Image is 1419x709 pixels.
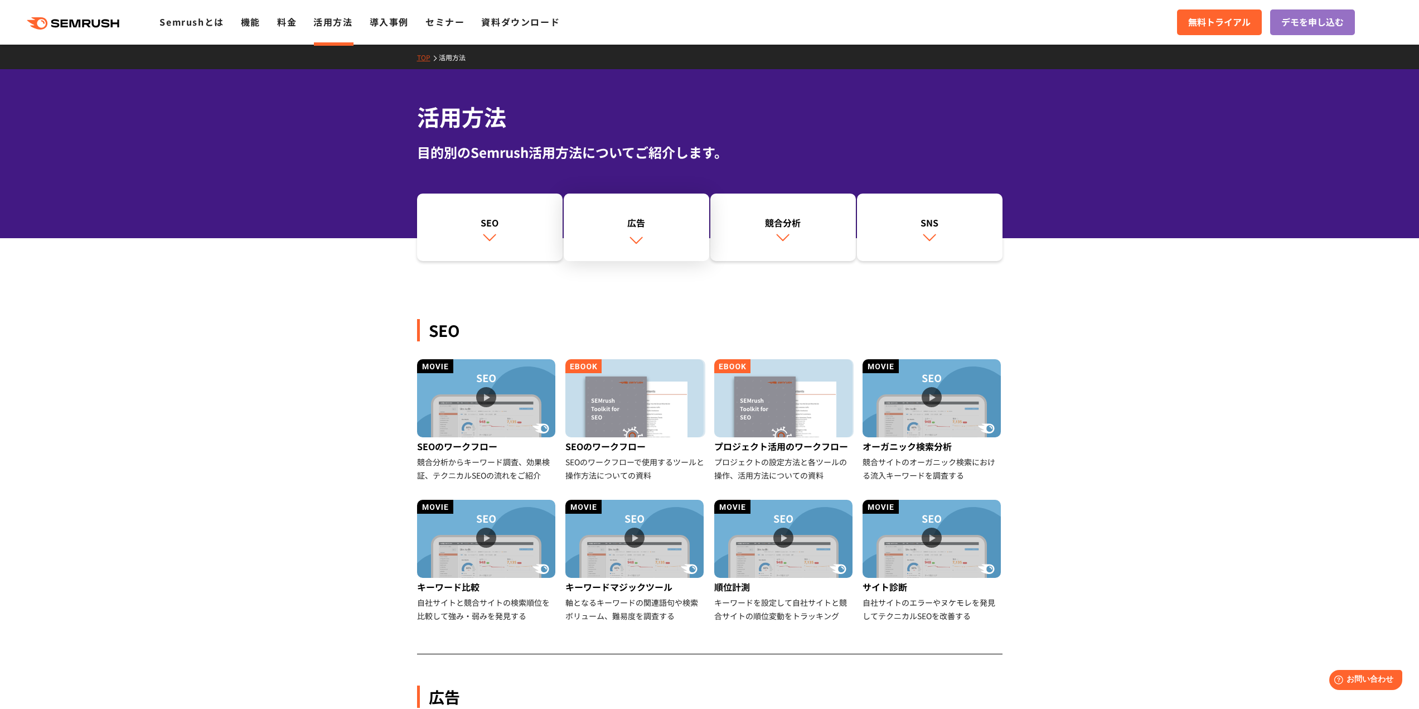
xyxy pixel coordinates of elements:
[714,578,854,596] div: 順位計測
[863,596,1002,623] div: 自社サイトのエラーやヌケモレを発見してテクニカルSEOを改善する
[863,359,1002,482] a: オーガニック検索分析 競合サイトのオーガニック検索における流入キーワードを調査する
[565,455,705,482] div: SEOのワークフローで使用するツールと操作方法についての資料
[863,216,997,229] div: SNS
[417,359,557,482] a: SEOのワークフロー 競合分析からキーワード調査、効果検証、テクニカルSEOの流れをご紹介
[1281,15,1344,30] span: デモを申し込む
[417,578,557,596] div: キーワード比較
[716,216,850,229] div: 競合分析
[277,15,297,28] a: 料金
[241,15,260,28] a: 機能
[417,319,1002,341] div: SEO
[565,437,705,455] div: SEOのワークフロー
[417,437,557,455] div: SEOのワークフロー
[863,437,1002,455] div: オーガニック検索分析
[417,52,439,62] a: TOP
[565,578,705,596] div: キーワードマジックツール
[1177,9,1262,35] a: 無料トライアル
[565,359,705,482] a: SEOのワークフロー SEOのワークフローで使用するツールと操作方法についての資料
[159,15,224,28] a: Semrushとは
[863,578,1002,596] div: サイト診断
[439,52,474,62] a: 活用方法
[417,194,563,262] a: SEO
[417,142,1002,162] div: 目的別のSemrush活用方法についてご紹介します。
[417,686,1002,708] div: 広告
[370,15,409,28] a: 導入事例
[1188,15,1251,30] span: 無料トライアル
[863,455,1002,482] div: 競合サイトのオーガニック検索における流入キーワードを調査する
[417,100,1002,133] h1: 活用方法
[714,455,854,482] div: プロジェクトの設定方法と各ツールの操作、活用方法についての資料
[417,455,557,482] div: 競合分析からキーワード調査、効果検証、テクニカルSEOの流れをご紹介
[569,216,704,229] div: 広告
[565,596,705,623] div: 軸となるキーワードの関連語句や検索ボリューム、難易度を調査する
[423,216,557,229] div: SEO
[313,15,352,28] a: 活用方法
[1270,9,1355,35] a: デモを申し込む
[714,500,854,623] a: 順位計測 キーワードを設定して自社サイトと競合サイトの順位変動をトラッキング
[714,596,854,623] div: キーワードを設定して自社サイトと競合サイトの順位変動をトラッキング
[857,194,1002,262] a: SNS
[714,437,854,455] div: プロジェクト活用のワークフロー
[417,596,557,623] div: 自社サイトと競合サイトの検索順位を比較して強み・弱みを発見する
[425,15,464,28] a: セミナー
[1320,665,1407,697] iframe: Help widget launcher
[714,359,854,482] a: プロジェクト活用のワークフロー プロジェクトの設定方法と各ツールの操作、活用方法についての資料
[481,15,560,28] a: 資料ダウンロード
[564,194,709,262] a: 広告
[863,500,1002,623] a: サイト診断 自社サイトのエラーやヌケモレを発見してテクニカルSEOを改善する
[565,500,705,623] a: キーワードマジックツール 軸となるキーワードの関連語句や検索ボリューム、難易度を調査する
[417,500,557,623] a: キーワード比較 自社サイトと競合サイトの検索順位を比較して強み・弱みを発見する
[710,194,856,262] a: 競合分析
